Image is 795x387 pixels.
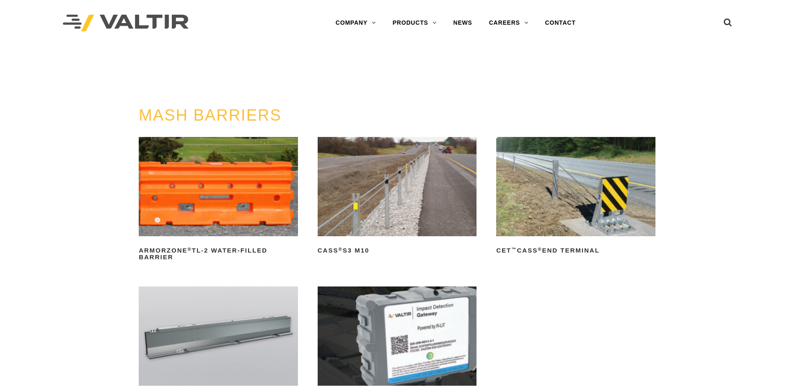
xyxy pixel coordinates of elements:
a: COMPANY [327,15,384,31]
h2: CASS S3 M10 [318,244,477,257]
a: CASS®S3 M10 [318,137,477,257]
img: Valtir [63,15,189,32]
h2: CET CASS End Terminal [496,244,655,257]
a: NEWS [445,15,481,31]
sup: ® [538,247,542,252]
a: CONTACT [537,15,584,31]
sup: ® [187,247,192,252]
sup: ™ [511,247,517,252]
a: ArmorZone®TL-2 Water-Filled Barrier [139,137,298,264]
a: MASH BARRIERS [139,106,282,124]
h2: ArmorZone TL-2 Water-Filled Barrier [139,244,298,264]
sup: ® [338,247,342,252]
a: CAREERS [481,15,537,31]
a: PRODUCTS [384,15,445,31]
a: CET™CASS®End Terminal [496,137,655,257]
